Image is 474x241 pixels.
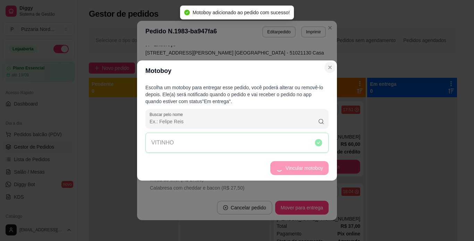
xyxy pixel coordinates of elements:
header: Motoboy [137,60,337,81]
button: Close [324,62,336,73]
p: VITINHO [151,139,174,147]
p: Escolha um motoboy para entregar esse pedido, você poderá alterar ou removê-lo depois. Ele(a) ser... [145,84,329,105]
span: Motoboy adicionado ao pedido com sucesso! [193,10,290,15]
input: Buscar pelo nome [150,118,318,125]
label: Buscar pelo nome [150,111,185,117]
span: check-circle [184,10,190,15]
